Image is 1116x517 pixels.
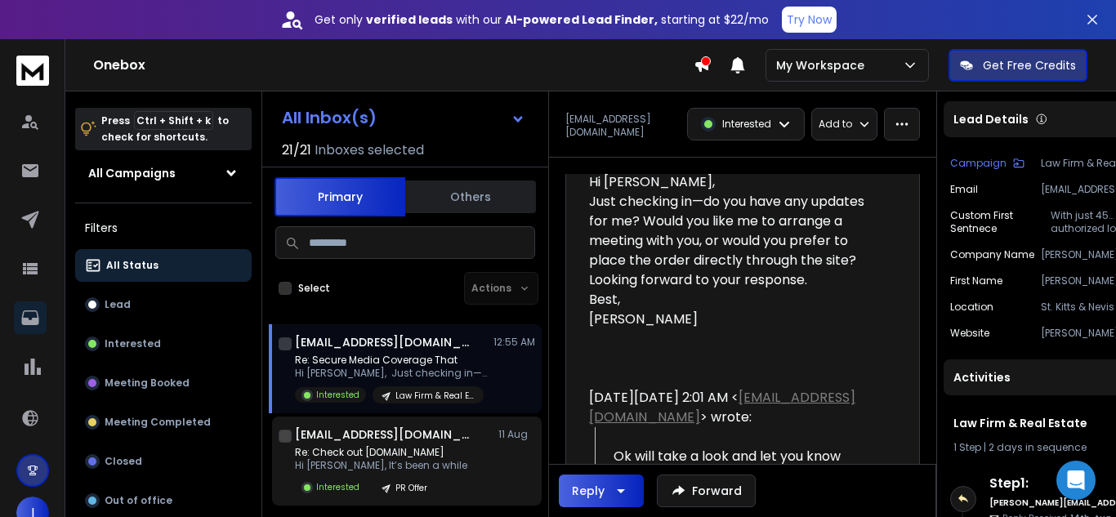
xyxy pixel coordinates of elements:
[589,172,883,192] div: Hi [PERSON_NAME],
[953,111,1029,127] p: Lead Details
[782,7,837,33] button: Try Now
[983,57,1076,74] p: Get Free Credits
[105,298,131,311] p: Lead
[315,140,424,160] h3: Inboxes selected
[950,157,1024,170] button: Campaign
[105,416,211,429] p: Meeting Completed
[295,426,475,443] h1: [EMAIL_ADDRESS][DOMAIN_NAME]
[298,282,330,295] label: Select
[316,389,359,401] p: Interested
[950,209,1051,235] p: Custom First Sentnece
[269,101,538,134] button: All Inbox(s)
[295,367,491,380] p: Hi [PERSON_NAME], Just checking in—do you
[950,274,1002,287] p: First Name
[950,327,989,340] p: website
[275,177,405,216] button: Primary
[88,165,176,181] h1: All Campaigns
[776,57,871,74] p: My Workspace
[589,192,883,290] div: Just checking in—do you have any updates for me? Would you like me to arrange a meeting with you,...
[498,428,535,441] p: 11 Aug
[75,216,252,239] h3: Filters
[366,11,453,28] strong: verified leads
[787,11,832,28] p: Try Now
[589,290,883,310] div: Best,
[75,367,252,399] button: Meeting Booked
[295,446,467,459] p: Re: Check out [DOMAIN_NAME]
[950,248,1034,261] p: Company Name
[295,354,491,367] p: Re: Secure Media Coverage That
[75,249,252,282] button: All Status
[614,447,883,466] div: Ok will take a look and let you know
[565,113,677,139] p: [EMAIL_ADDRESS][DOMAIN_NAME]
[75,484,252,517] button: Out of office
[405,179,536,215] button: Others
[1056,461,1096,500] div: Open Intercom Messenger
[315,11,769,28] p: Get only with our starting at $22/mo
[589,388,855,426] a: [EMAIL_ADDRESS][DOMAIN_NAME]
[657,475,756,507] button: Forward
[75,157,252,189] button: All Campaigns
[75,445,252,478] button: Closed
[953,440,981,454] span: 1 Step
[295,334,475,350] h1: [EMAIL_ADDRESS][DOMAIN_NAME]
[105,455,142,468] p: Closed
[282,109,377,126] h1: All Inbox(s)
[16,56,49,86] img: logo
[395,482,427,494] p: PR Offer
[93,56,694,75] h1: Onebox
[282,140,311,160] span: 21 / 21
[75,288,252,321] button: Lead
[106,259,158,272] p: All Status
[572,483,605,499] div: Reply
[493,336,535,349] p: 12:55 AM
[559,475,644,507] button: Reply
[589,388,883,427] div: [DATE][DATE] 2:01 AM < > wrote:
[105,494,172,507] p: Out of office
[105,377,190,390] p: Meeting Booked
[819,118,852,131] p: Add to
[134,111,213,130] span: Ctrl + Shift + k
[589,310,883,329] div: [PERSON_NAME]
[950,157,1007,170] p: Campaign
[101,113,229,145] p: Press to check for shortcuts.
[316,481,359,493] p: Interested
[505,11,658,28] strong: AI-powered Lead Finder,
[950,301,993,314] p: location
[75,406,252,439] button: Meeting Completed
[395,390,474,402] p: Law Firm & Real Estate
[989,440,1087,454] span: 2 days in sequence
[722,118,771,131] p: Interested
[949,49,1087,82] button: Get Free Credits
[950,183,978,196] p: Email
[75,328,252,360] button: Interested
[105,337,161,350] p: Interested
[295,459,467,472] p: Hi [PERSON_NAME], It’s been a while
